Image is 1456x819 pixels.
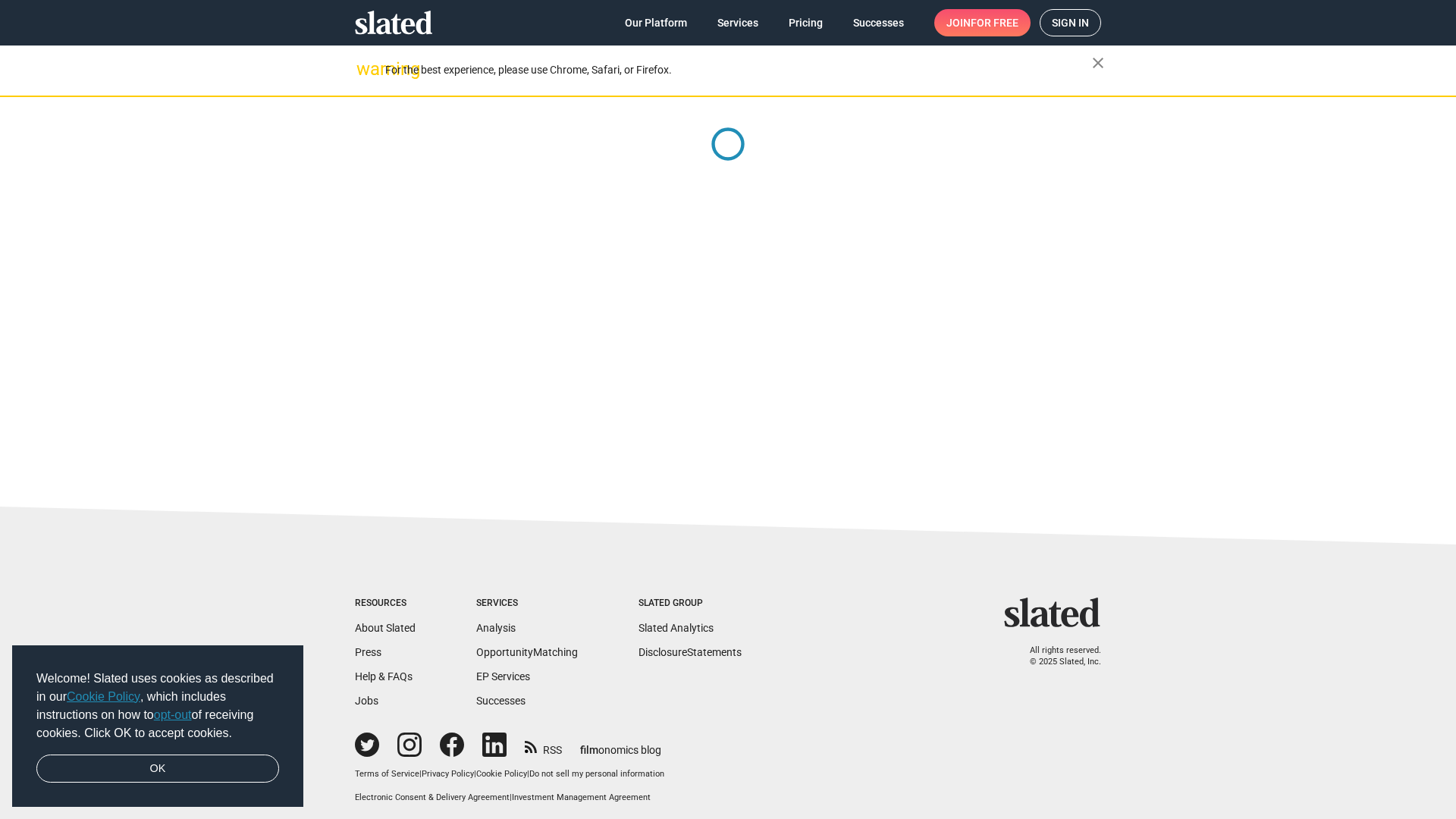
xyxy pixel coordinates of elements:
[639,622,714,634] a: Slated Analytics
[355,646,381,658] a: Press
[67,690,140,703] a: Cookie Policy
[36,755,279,783] a: dismiss cookie message
[934,9,1031,36] a: Joinfor free
[841,9,916,36] a: Successes
[777,9,835,36] a: Pricing
[476,670,530,682] a: EP Services
[355,792,510,802] a: Electronic Consent & Delivery Agreement
[625,9,687,36] span: Our Platform
[36,670,279,742] span: Welcome! Slated uses cookies as described in our , which includes instructions on how to of recei...
[476,598,578,610] div: Services
[356,60,375,78] mat-icon: warning
[580,731,661,758] a: filmonomics blog
[1052,10,1089,36] span: Sign in
[1089,54,1107,72] mat-icon: close
[705,9,770,36] a: Services
[12,645,303,808] div: cookieconsent
[355,622,416,634] a: About Slated
[355,670,413,682] a: Help & FAQs
[717,9,758,36] span: Services
[971,9,1018,36] span: for free
[476,622,516,634] a: Analysis
[476,769,527,779] a: Cookie Policy
[476,646,578,658] a: OpportunityMatching
[639,646,742,658] a: DisclosureStatements
[422,769,474,779] a: Privacy Policy
[853,9,904,36] span: Successes
[529,769,664,780] button: Do not sell my personal information
[789,9,823,36] span: Pricing
[474,769,476,779] span: |
[580,744,598,756] span: film
[525,734,562,758] a: RSS
[355,769,419,779] a: Terms of Service
[1014,645,1101,667] p: All rights reserved. © 2025 Slated, Inc.
[419,769,422,779] span: |
[527,769,529,779] span: |
[613,9,699,36] a: Our Platform
[385,60,1092,80] div: For the best experience, please use Chrome, Safari, or Firefox.
[1040,9,1101,36] a: Sign in
[512,792,651,802] a: Investment Management Agreement
[946,9,1018,36] span: Join
[476,695,526,707] a: Successes
[154,708,192,721] a: opt-out
[510,792,512,802] span: |
[639,598,742,610] div: Slated Group
[355,695,378,707] a: Jobs
[355,598,416,610] div: Resources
